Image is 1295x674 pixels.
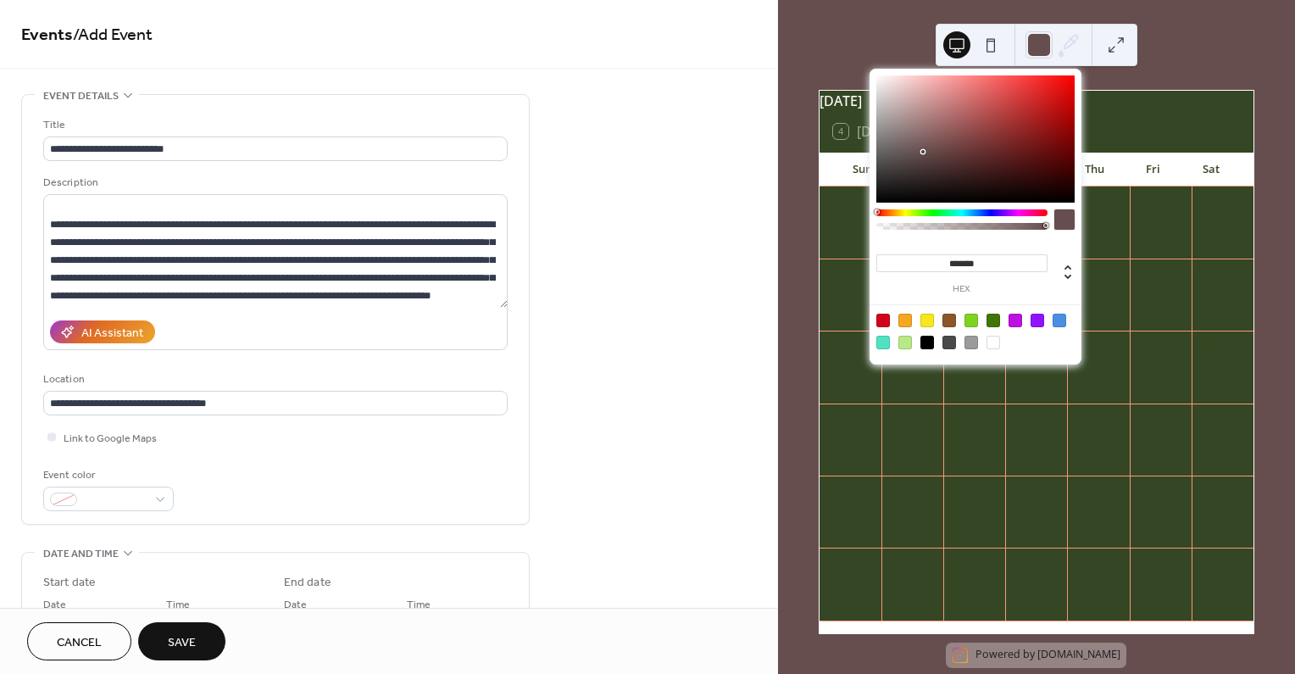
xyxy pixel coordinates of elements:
button: Cancel [27,622,131,660]
span: Event details [43,87,119,105]
span: Time [407,596,431,614]
span: Date [284,596,307,614]
div: #B8E986 [898,336,912,349]
div: 6 [1197,192,1209,204]
div: 11 [1197,553,1209,565]
div: 4 [1197,481,1209,493]
div: 3 [1135,481,1148,493]
div: AI Assistant [81,325,143,343]
div: 6 [886,553,899,565]
div: 2 [1072,481,1085,493]
div: Sun [833,153,892,187]
a: [DOMAIN_NAME] [1037,648,1120,662]
div: #F8E71C [920,314,934,327]
div: #FFFFFF [987,336,1000,349]
div: 24 [1010,409,1023,421]
div: [DATE] [820,91,1253,111]
label: hex [876,285,1048,294]
span: / Add Event [73,19,153,52]
div: #7ED321 [964,314,978,327]
div: 8 [1010,553,1023,565]
div: 27 [1197,409,1209,421]
div: 21 [825,409,837,421]
div: 19 [1135,336,1148,348]
span: Date [43,596,66,614]
div: Event color [43,466,170,484]
div: #8B572A [942,314,956,327]
div: 29 [886,481,899,493]
a: Events [21,19,73,52]
div: 13 [1197,264,1209,276]
div: #BD10E0 [1009,314,1022,327]
div: 26 [1135,409,1148,421]
div: #D0021B [876,314,890,327]
div: #000000 [920,336,934,349]
div: 7 [825,264,837,276]
div: End date [284,574,331,592]
div: 31 [825,192,837,204]
div: #F5A623 [898,314,912,327]
div: 9 [1072,553,1085,565]
div: #9013FE [1031,314,1044,327]
div: 7 [948,553,961,565]
div: 20 [1197,336,1209,348]
div: #4A4A4A [942,336,956,349]
button: Save [138,622,225,660]
div: Powered by [975,648,1120,662]
div: 5 [1135,192,1148,204]
div: #50E3C2 [876,336,890,349]
div: 1 [1010,481,1023,493]
div: 10 [1135,553,1148,565]
span: Link to Google Maps [64,430,157,448]
button: AI Assistant [50,320,155,343]
div: Start date [43,574,96,592]
div: #4A90E2 [1053,314,1066,327]
div: #417505 [987,314,1000,327]
div: 30 [948,481,961,493]
div: 28 [825,481,837,493]
div: Title [43,116,504,134]
div: Description [43,174,504,192]
div: 14 [825,336,837,348]
div: 12 [1135,264,1148,276]
div: Fri [1124,153,1182,187]
span: Cancel [57,634,102,652]
div: 23 [948,409,961,421]
span: Date and time [43,545,119,563]
div: Sat [1181,153,1240,187]
div: Thu [1065,153,1124,187]
span: Time [166,596,190,614]
div: 5 [825,553,837,565]
div: 22 [886,409,899,421]
div: 25 [1072,409,1085,421]
span: Save [168,634,196,652]
div: Location [43,370,504,388]
div: #9B9B9B [964,336,978,349]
